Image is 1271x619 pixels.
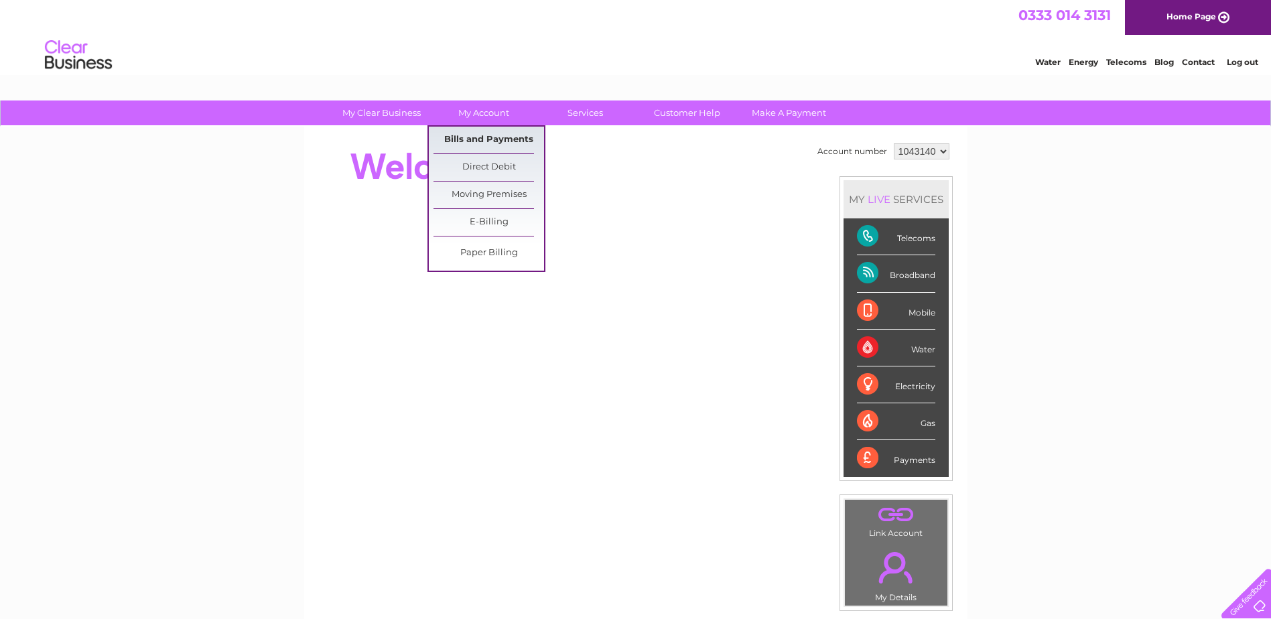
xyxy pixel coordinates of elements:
[814,140,890,163] td: Account number
[320,7,953,65] div: Clear Business is a trading name of Verastar Limited (registered in [GEOGRAPHIC_DATA] No. 3667643...
[857,440,935,476] div: Payments
[857,366,935,403] div: Electricity
[433,209,544,236] a: E-Billing
[433,182,544,208] a: Moving Premises
[1154,57,1174,67] a: Blog
[865,193,893,206] div: LIVE
[632,100,742,125] a: Customer Help
[1069,57,1098,67] a: Energy
[1035,57,1061,67] a: Water
[848,544,944,591] a: .
[1018,7,1111,23] a: 0333 014 3131
[857,255,935,292] div: Broadband
[433,127,544,153] a: Bills and Payments
[844,180,949,218] div: MY SERVICES
[1106,57,1146,67] a: Telecoms
[857,330,935,366] div: Water
[433,240,544,267] a: Paper Billing
[326,100,437,125] a: My Clear Business
[428,100,539,125] a: My Account
[844,499,948,541] td: Link Account
[857,293,935,330] div: Mobile
[857,403,935,440] div: Gas
[530,100,641,125] a: Services
[857,218,935,255] div: Telecoms
[844,541,948,606] td: My Details
[848,503,944,527] a: .
[734,100,844,125] a: Make A Payment
[1182,57,1215,67] a: Contact
[1227,57,1258,67] a: Log out
[44,35,113,76] img: logo.png
[433,154,544,181] a: Direct Debit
